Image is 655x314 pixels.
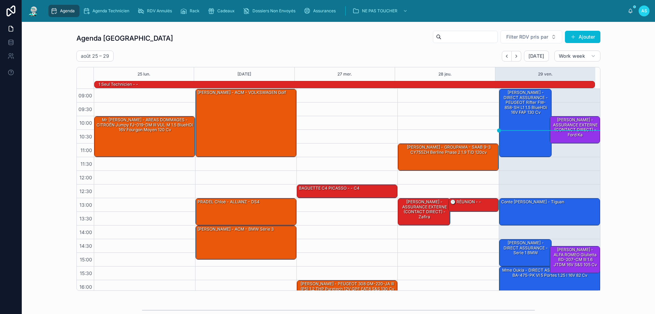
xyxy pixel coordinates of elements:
div: Conte [PERSON_NAME] - Tiguan [499,199,600,225]
a: NE PAS TOUCHER [350,5,411,17]
span: Rack [190,8,200,14]
div: 1 seul technicien - - [98,81,139,87]
span: 14:00 [78,229,94,235]
div: [PERSON_NAME] - DIRECT ASSURANCE - PEUGEOT Rifter FW-858-SH L1 1.5 BlueHDi 16V FAP 130 cv [499,89,551,157]
span: 09:00 [77,93,94,98]
div: Mme Oukia - DIRECT ASSURANCE - FORD Fiesta BA-475-PK VI 5 portes 1.25 i 16V 82 cv [499,267,600,307]
button: Back [502,51,512,62]
a: Agenda Technicien [81,5,134,17]
button: Next [512,51,521,62]
button: 25 lun. [137,67,150,81]
span: Work week [559,53,585,59]
div: [PERSON_NAME] - DIRECT ASSURANCE - PEUGEOT Rifter FW-858-SH L1 1.5 BlueHDi 16V FAP 130 cv [500,90,551,115]
span: 16:00 [78,284,94,290]
span: [DATE] [528,53,544,59]
span: Agenda [60,8,75,14]
a: Cadeaux [206,5,239,17]
div: BAGUETTE C4 PICASSO - - C4 [298,185,360,191]
div: Mr [PERSON_NAME] - AREAS DOMMAGES - CITROËN Jumpy FJ-019-DM III VUL M 1.5 BlueHDi 16V Fourgon moy... [94,117,195,157]
button: Ajouter [565,31,600,43]
div: Mme Oukia - DIRECT ASSURANCE - FORD Fiesta BA-475-PK VI 5 portes 1.25 i 16V 82 cv [500,267,599,278]
div: PRADEL Chloé - ALLIANZ - DS4 [197,199,260,205]
img: App logo [27,5,40,16]
div: [PERSON_NAME] - ACM - VOLKSWAGEN Golf [196,89,296,157]
div: [PERSON_NAME] - PEUGEOT 308 GM-220-JA III (P5) 1.2 THP Puretech 12V GPF EAT8 S&S 130 cv Boîte auto [298,281,397,297]
div: [PERSON_NAME] - GROUPAMA - SAAB 9-3 CY755ZH Berline Phase 2 1.9 TiD 120cv [398,144,498,170]
div: [PERSON_NAME] - ALFA ROMEO Giulietta BD-207-CM III 1.6 JTDM 16V S&S 105 cv [551,247,599,268]
div: BAGUETTE C4 PICASSO - - C4 [297,185,397,198]
span: Agenda Technicien [92,8,129,14]
div: [PERSON_NAME] - ASSURANCE EXTERNE (CONTACT DIRECT) - ford ka [550,117,600,143]
div: [PERSON_NAME] - DIRECT ASSURANCE - Serie 1 BMW [499,240,551,266]
span: NE PAS TOUCHER [362,8,397,14]
span: 15:00 [78,257,94,262]
h1: Agenda [GEOGRAPHIC_DATA] [76,33,173,43]
span: Cadeaux [217,8,235,14]
button: Select Button [500,30,562,43]
div: [PERSON_NAME] - ACM - VOLKSWAGEN Golf [197,90,287,96]
span: AS [641,8,647,14]
div: [PERSON_NAME] - ACM - BMW Série 3 [197,226,274,232]
span: 09:30 [77,106,94,112]
div: PRADEL Chloé - ALLIANZ - DS4 [196,199,296,225]
div: scrollable content [45,3,628,18]
span: 14:30 [78,243,94,249]
span: 12:00 [78,175,94,180]
div: [PERSON_NAME] - ASSURANCE EXTERNE (CONTACT DIRECT) - zafira [399,199,450,220]
span: 11:00 [79,147,94,153]
span: 15:30 [78,270,94,276]
span: 11:30 [79,161,94,167]
a: Assurances [302,5,340,17]
button: [DATE] [524,51,549,62]
div: 🕒 RÉUNION - - [450,199,482,205]
span: 10:30 [78,134,94,139]
div: Conte [PERSON_NAME] - Tiguan [500,199,565,205]
a: Agenda [48,5,79,17]
div: [PERSON_NAME] - ASSURANCE EXTERNE (CONTACT DIRECT) - ford ka [551,117,599,138]
button: 29 ven. [538,67,553,81]
span: Assurances [313,8,336,14]
div: 1 seul technicien - - [98,81,139,88]
span: Filter RDV pris par [506,33,548,40]
button: 27 mer. [337,67,352,81]
div: [PERSON_NAME] - GROUPAMA - SAAB 9-3 CY755ZH Berline Phase 2 1.9 TiD 120cv [399,144,498,155]
span: 13:30 [78,216,94,221]
a: Dossiers Non Envoyés [241,5,300,17]
div: Mr [PERSON_NAME] - AREAS DOMMAGES - CITROËN Jumpy FJ-019-DM III VUL M 1.5 BlueHDi 16V Fourgon moy... [96,117,194,133]
button: [DATE] [237,67,251,81]
span: 10:00 [78,120,94,126]
button: Work week [554,51,600,62]
div: 🕒 RÉUNION - - [449,199,498,211]
span: RDV Annulés [147,8,172,14]
span: Dossiers Non Envoyés [252,8,295,14]
span: 12:30 [78,188,94,194]
button: 28 jeu. [438,67,452,81]
span: 13:00 [78,202,94,208]
div: [PERSON_NAME] - ACM - BMW Série 3 [196,226,296,259]
h2: août 25 – 29 [81,53,109,59]
a: Rack [178,5,204,17]
a: RDV Annulés [135,5,177,17]
div: [PERSON_NAME] - ALFA ROMEO Giulietta BD-207-CM III 1.6 JTDM 16V S&S 105 cv [550,246,600,273]
div: [PERSON_NAME] - ASSURANCE EXTERNE (CONTACT DIRECT) - zafira [398,199,450,225]
div: [PERSON_NAME] - DIRECT ASSURANCE - Serie 1 BMW [500,240,551,256]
